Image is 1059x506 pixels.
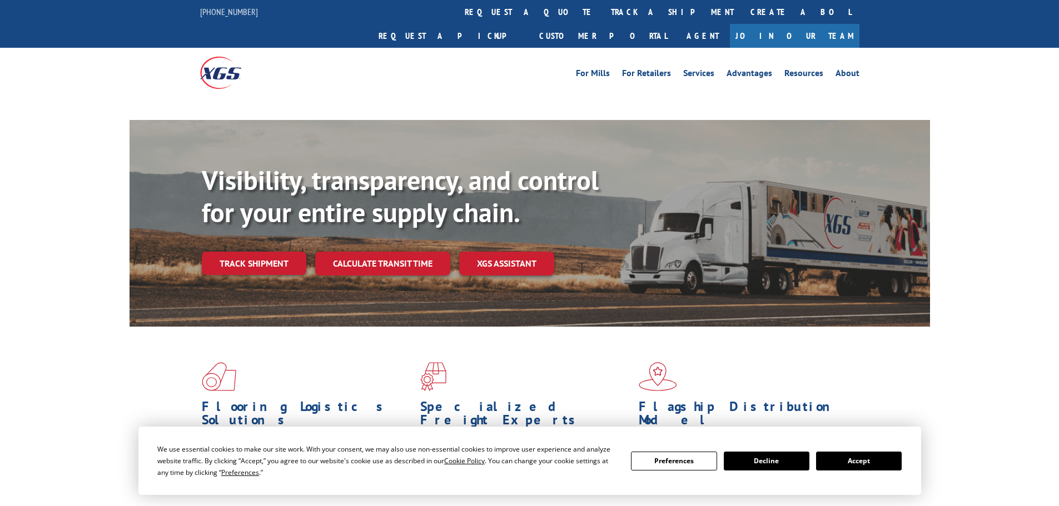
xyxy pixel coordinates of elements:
[420,400,630,432] h1: Specialized Freight Experts
[727,69,772,81] a: Advantages
[221,468,259,477] span: Preferences
[444,456,485,465] span: Cookie Policy
[836,69,859,81] a: About
[370,24,531,48] a: Request a pickup
[202,163,599,229] b: Visibility, transparency, and control for your entire supply chain.
[157,443,618,478] div: We use essential cookies to make our site work. With your consent, we may also use non-essential ...
[622,69,671,81] a: For Retailers
[420,362,446,391] img: xgs-icon-focused-on-flooring-red
[202,362,236,391] img: xgs-icon-total-supply-chain-intelligence-red
[202,252,306,275] a: Track shipment
[138,427,921,495] div: Cookie Consent Prompt
[683,69,714,81] a: Services
[315,252,450,275] a: Calculate transit time
[576,69,610,81] a: For Mills
[784,69,823,81] a: Resources
[202,400,412,432] h1: Flooring Logistics Solutions
[675,24,730,48] a: Agent
[459,252,554,275] a: XGS ASSISTANT
[816,452,902,470] button: Accept
[724,452,809,470] button: Decline
[639,400,849,432] h1: Flagship Distribution Model
[730,24,859,48] a: Join Our Team
[631,452,717,470] button: Preferences
[531,24,675,48] a: Customer Portal
[639,362,677,391] img: xgs-icon-flagship-distribution-model-red
[200,6,258,17] a: [PHONE_NUMBER]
